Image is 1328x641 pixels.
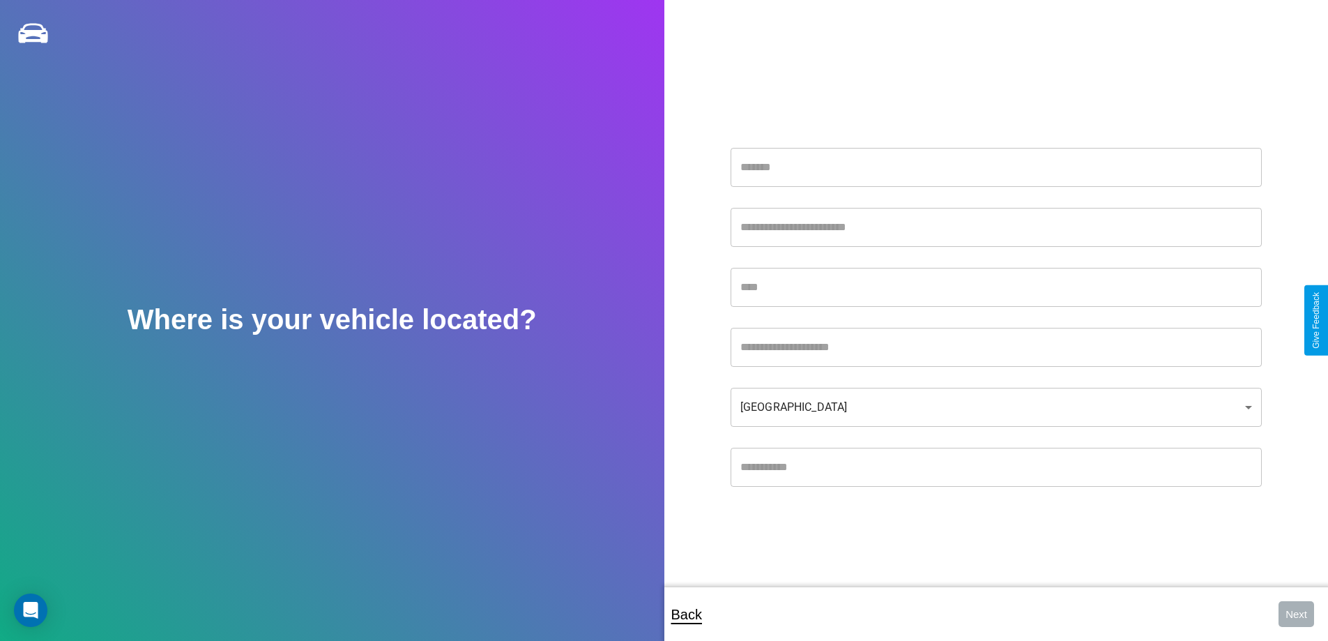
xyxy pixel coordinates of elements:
[671,602,702,627] p: Back
[1279,601,1314,627] button: Next
[14,594,47,627] div: Open Intercom Messenger
[731,388,1262,427] div: [GEOGRAPHIC_DATA]
[128,304,537,335] h2: Where is your vehicle located?
[1311,292,1321,349] div: Give Feedback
